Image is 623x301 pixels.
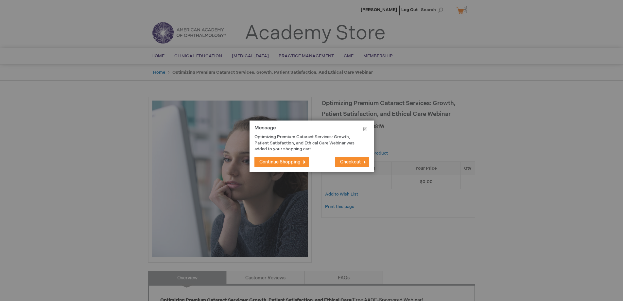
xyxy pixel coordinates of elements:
[340,159,361,165] span: Checkout
[254,157,309,167] button: Continue Shopping
[254,125,369,134] h1: Message
[335,157,369,167] button: Checkout
[254,134,359,152] p: Optimizing Premium Cataract Services: Growth, Patient Satisfaction, and Ethical Care Webinar was ...
[259,159,301,165] span: Continue Shopping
